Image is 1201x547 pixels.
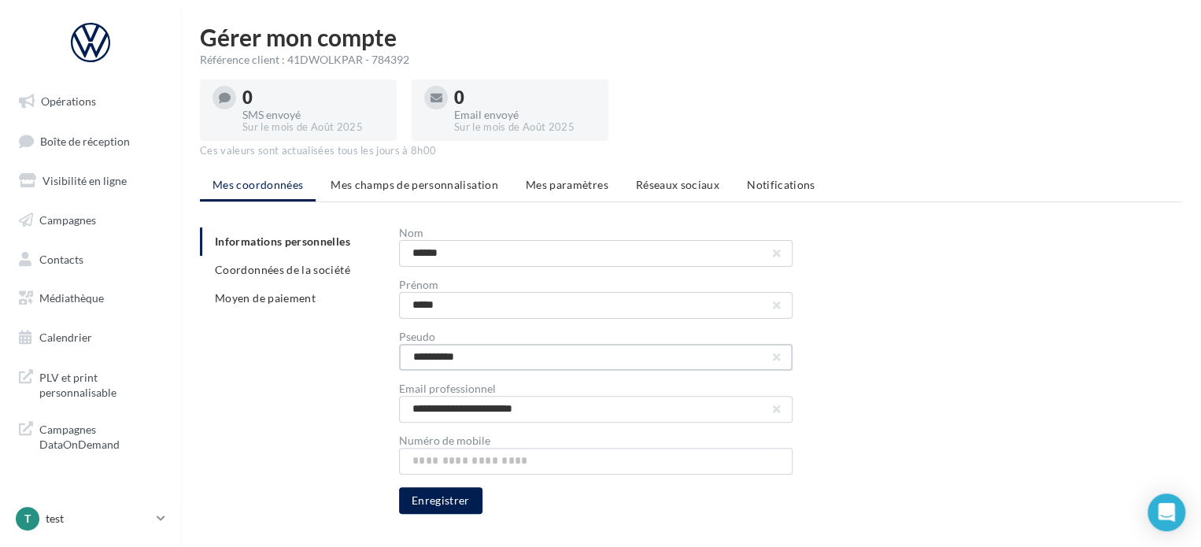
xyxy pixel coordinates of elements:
span: Visibilité en ligne [42,174,127,187]
a: Campagnes [9,204,172,237]
div: Référence client : 41DWOLKPAR - 784392 [200,52,1182,68]
h1: Gérer mon compte [200,25,1182,49]
a: Calendrier [9,321,172,354]
div: 0 [454,89,596,106]
a: Opérations [9,85,172,118]
div: Open Intercom Messenger [1147,493,1185,531]
p: test [46,511,150,527]
div: Email envoyé [454,109,596,120]
span: Opérations [41,94,96,108]
a: Visibilité en ligne [9,164,172,198]
span: PLV et print personnalisable [39,367,162,401]
div: SMS envoyé [242,109,384,120]
a: Campagnes DataOnDemand [9,412,172,459]
span: Boîte de réception [40,134,130,147]
div: Nom [399,227,793,238]
div: 0 [242,89,384,106]
button: Enregistrer [399,487,482,514]
span: Campagnes [39,213,96,227]
span: Réseaux sociaux [636,178,719,191]
div: Pseudo [399,331,793,342]
a: Contacts [9,243,172,276]
div: Prénom [399,279,793,290]
span: Médiathèque [39,291,104,305]
span: Campagnes DataOnDemand [39,419,162,453]
a: Médiathèque [9,282,172,315]
span: Coordonnées de la société [215,263,350,276]
span: Notifications [747,178,815,191]
a: t test [13,504,168,534]
div: Sur le mois de Août 2025 [454,120,596,135]
div: Sur le mois de Août 2025 [242,120,384,135]
span: Contacts [39,252,83,265]
a: PLV et print personnalisable [9,360,172,407]
span: Calendrier [39,331,92,344]
div: Numéro de mobile [399,435,793,446]
span: Mes champs de personnalisation [331,178,498,191]
div: Email professionnel [399,383,793,394]
div: Ces valeurs sont actualisées tous les jours à 8h00 [200,144,1182,158]
a: Boîte de réception [9,124,172,158]
span: Moyen de paiement [215,291,316,305]
span: t [24,511,31,527]
span: Mes paramètres [526,178,608,191]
